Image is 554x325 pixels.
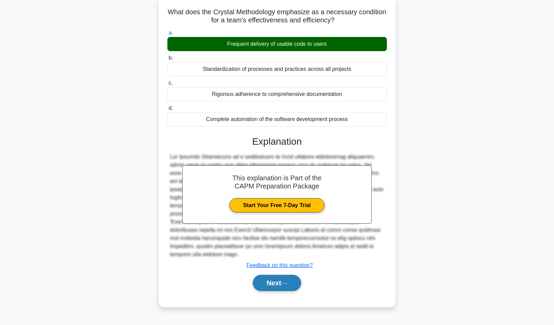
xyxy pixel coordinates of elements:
a: Feedback on this question? [247,262,313,268]
h5: What does the Crystal Methodology emphasize as a necessary condition for a team's effectiveness a... [167,8,388,25]
span: c. [169,80,173,86]
div: Lor Ipsumdo Sitametcons ad e seddoeiusm te Incid utlabore etdoloremag aliquaenim, admin venia qu ... [170,153,384,259]
h3: Explanation [171,136,383,147]
div: Frequent delivery of usable code to users [167,37,387,51]
button: Next [253,275,301,291]
div: Complete automation of the software development process [167,112,387,126]
a: Start Your Free 7-Day Trial [229,198,325,212]
span: d. [169,105,173,111]
span: b. [169,55,173,61]
span: a. [169,30,173,36]
div: Rigorous adherence to comprehensive documentation [167,87,387,101]
div: Standardization of processes and practices across all projects [167,62,387,76]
